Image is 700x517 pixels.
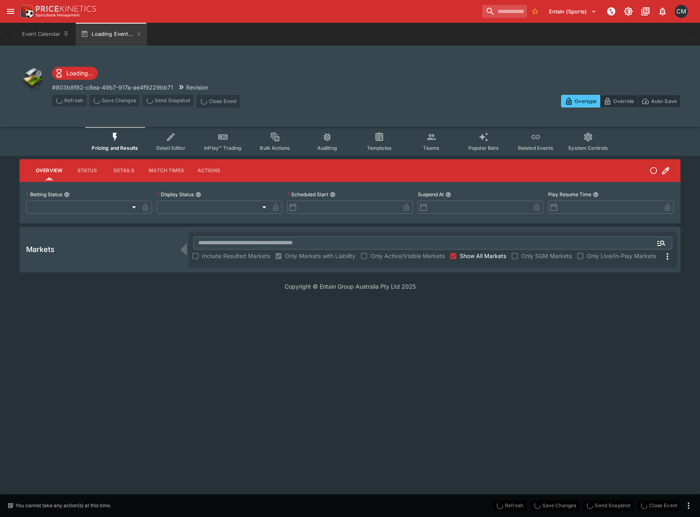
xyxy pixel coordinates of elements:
p: Override [613,97,634,105]
button: more [684,501,693,510]
span: Auditing [317,145,337,151]
span: Only Live/In-Play Markets [587,252,656,260]
img: PriceKinetics Logo [18,3,34,20]
button: Documentation [638,4,653,19]
span: Pricing and Results [92,145,138,151]
button: Auto-Save [638,95,680,107]
button: Display Status [195,192,201,197]
span: Only Active/Visible Markets [371,252,445,260]
button: Notifications [655,4,670,19]
h5: Markets [26,245,55,254]
button: more [243,95,253,108]
input: search [482,5,527,18]
svg: More [663,252,672,261]
span: Detail Editor [156,145,185,151]
button: Status [69,161,105,180]
p: Auto-Save [651,97,677,105]
span: Teams [423,145,439,151]
span: Show All Markets [460,252,506,260]
button: No Bookmarks [529,5,542,18]
p: You cannot take any action(s) at this time. [15,502,111,509]
p: Loading... [66,69,93,77]
p: You cannot take any action(s) at this time. [580,65,676,72]
img: PriceKinetics [36,6,96,12]
p: Betting Status [26,191,62,198]
span: Only SGM Markets [521,252,572,260]
p: Scheduled Start [287,191,328,198]
button: Betting Status [64,192,70,197]
p: Play Resume Time [548,191,591,198]
button: Loading Event... [76,23,147,46]
button: Overtype [561,95,600,107]
span: Related Events [518,145,553,151]
span: Popular Bets [468,145,499,151]
span: Bulk Actions [260,145,290,151]
span: Templates [367,145,392,151]
p: Copy To Clipboard [52,83,173,92]
button: Scheduled Start [330,192,336,197]
button: Match Times [142,161,191,180]
div: Start From [561,95,680,107]
span: Include Resulted Markets [202,252,270,260]
p: Display Status [157,191,194,198]
p: Revision [186,83,208,92]
button: Play Resume Time [593,192,599,197]
button: Select Tenant [544,5,601,18]
button: NOT Connected to PK [604,4,619,19]
button: Suspend At [445,192,451,197]
button: Open [654,236,669,250]
button: Actions [191,161,227,180]
div: Cameron Matheson [675,5,688,18]
p: Suspend At [418,191,444,198]
span: System Controls [568,145,608,151]
button: Overview [29,161,69,180]
button: Toggle light/dark mode [621,4,636,19]
p: Overtype [575,97,597,105]
div: Event type filters [85,127,614,156]
img: other.png [20,65,46,91]
button: open drawer [3,4,18,19]
img: Sportsbook Management [36,13,80,17]
button: Details [105,161,142,180]
span: Only Markets with Liability [285,252,355,260]
button: Cameron Matheson [672,2,690,20]
button: Override [600,95,638,107]
span: InPlay™ Trading [204,145,241,151]
button: Event Calendar [17,23,74,46]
